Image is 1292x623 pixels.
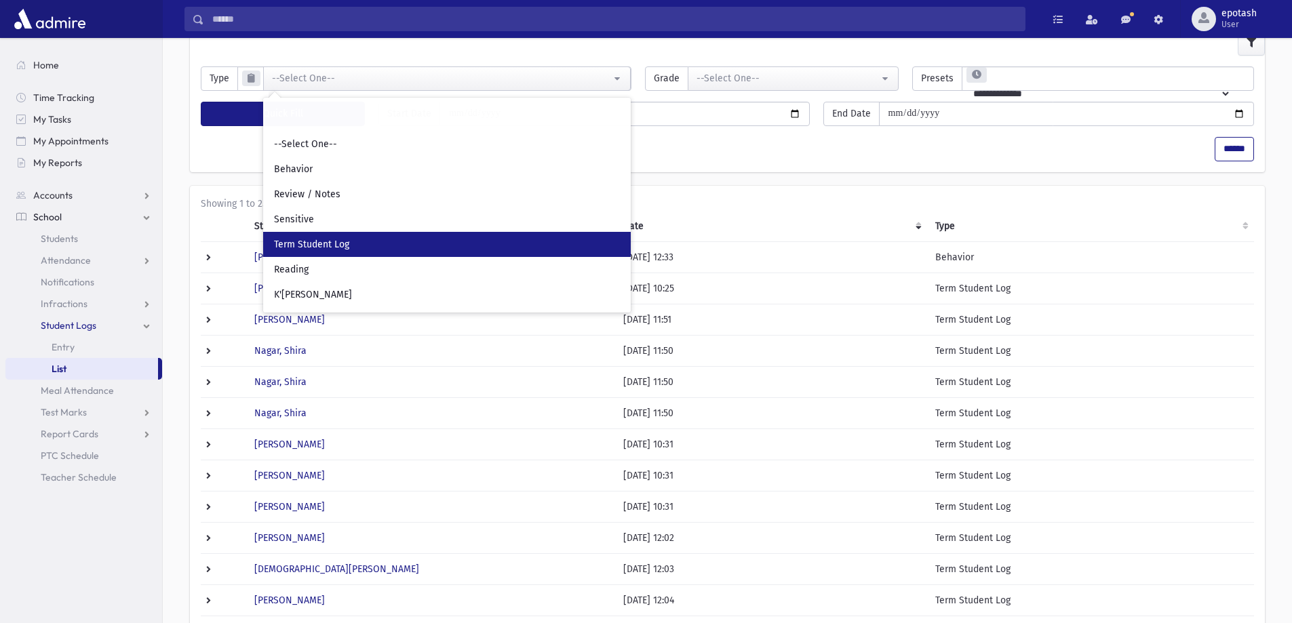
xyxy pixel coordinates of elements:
[5,380,162,401] a: Meal Attendance
[41,471,117,483] span: Teacher Schedule
[615,397,927,428] td: [DATE] 11:50
[5,336,162,358] a: Entry
[41,319,96,331] span: Student Logs
[927,553,1254,584] td: Term Student Log
[254,283,325,294] a: [PERSON_NAME]
[272,71,611,85] div: --Select One--
[927,397,1254,428] td: Term Student Log
[274,238,349,252] span: Term Student Log
[823,102,880,126] span: End Date
[41,298,87,310] span: Infractions
[5,466,162,488] a: Teacher Schedule
[254,314,325,325] a: [PERSON_NAME]
[41,449,99,462] span: PTC Schedule
[912,66,962,91] span: Presets
[615,428,927,460] td: [DATE] 10:31
[615,491,927,522] td: [DATE] 10:31
[41,384,114,397] span: Meal Attendance
[615,241,927,273] td: [DATE] 12:33
[201,197,1254,211] div: Showing 1 to 25 of 855 entries
[615,584,927,616] td: [DATE] 12:04
[254,532,325,544] a: [PERSON_NAME]
[52,363,66,375] span: List
[927,366,1254,397] td: Term Student Log
[645,66,688,91] span: Grade
[615,522,927,553] td: [DATE] 12:02
[5,130,162,152] a: My Appointments
[33,211,62,223] span: School
[33,135,109,147] span: My Appointments
[246,211,615,242] th: Student: activate to sort column ascending
[5,87,162,108] a: Time Tracking
[11,5,89,33] img: AdmirePro
[5,293,162,315] a: Infractions
[5,184,162,206] a: Accounts
[254,407,307,419] a: Nagar, Shira
[41,428,98,440] span: Report Cards
[274,288,352,302] span: K'[PERSON_NAME]
[615,366,927,397] td: [DATE] 11:50
[254,439,325,450] a: [PERSON_NAME]
[615,460,927,491] td: [DATE] 10:31
[5,401,162,423] a: Test Marks
[5,315,162,336] a: Student Logs
[927,460,1254,491] td: Term Student Log
[697,71,878,85] div: --Select One--
[5,358,158,380] a: List
[41,254,91,266] span: Attendance
[274,188,340,201] span: Review / Notes
[927,211,1254,242] th: Type: activate to sort column ascending
[5,152,162,174] a: My Reports
[274,263,309,277] span: Reading
[41,406,87,418] span: Test Marks
[254,345,307,357] a: Nagar, Shira
[41,233,78,245] span: Students
[33,59,59,71] span: Home
[5,445,162,466] a: PTC Schedule
[274,213,314,226] span: Sensitive
[41,276,94,288] span: Notifications
[927,522,1254,553] td: Term Student Log
[5,271,162,293] a: Notifications
[615,211,927,242] th: Date: activate to sort column ascending
[254,595,325,606] a: [PERSON_NAME]
[5,249,162,271] a: Attendance
[615,553,927,584] td: [DATE] 12:03
[52,341,75,353] span: Entry
[927,335,1254,366] td: Term Student Log
[254,470,325,481] a: [PERSON_NAME]
[33,113,71,125] span: My Tasks
[5,108,162,130] a: My Tasks
[33,189,73,201] span: Accounts
[274,138,337,151] span: --Select One--
[5,54,162,76] a: Home
[927,491,1254,522] td: Term Student Log
[274,163,313,176] span: Behavior
[927,428,1254,460] td: Term Student Log
[263,66,631,91] button: --Select One--
[5,206,162,228] a: School
[5,423,162,445] a: Report Cards
[688,66,898,91] button: --Select One--
[33,157,82,169] span: My Reports
[927,304,1254,335] td: Term Student Log
[269,106,625,129] input: Search
[254,501,325,513] a: [PERSON_NAME]
[1221,8,1257,19] span: epotash
[5,228,162,249] a: Students
[1221,19,1257,30] span: User
[615,335,927,366] td: [DATE] 11:50
[33,92,94,104] span: Time Tracking
[254,252,325,263] a: [PERSON_NAME]
[927,273,1254,304] td: Term Student Log
[201,66,238,91] span: Type
[615,304,927,335] td: [DATE] 11:51
[254,563,419,575] a: [DEMOGRAPHIC_DATA][PERSON_NAME]
[201,102,365,126] button: Quick Fill
[204,7,1025,31] input: Search
[615,273,927,304] td: [DATE] 10:25
[254,376,307,388] a: Nagar, Shira
[927,241,1254,273] td: Behavior
[927,584,1254,616] td: Term Student Log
